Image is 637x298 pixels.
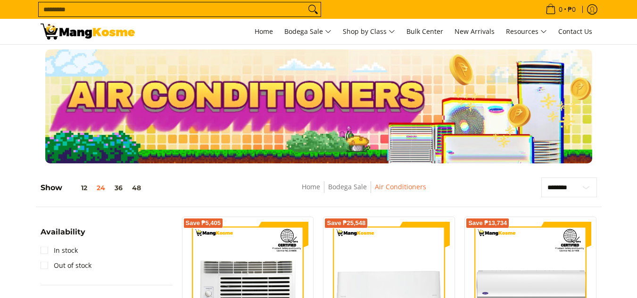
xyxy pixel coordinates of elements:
img: Bodega Sale Aircon l Mang Kosme: Home Appliances Warehouse Sale [41,24,135,40]
nav: Main Menu [144,19,597,44]
a: Air Conditioners [375,182,426,191]
button: 36 [110,184,127,192]
a: In stock [41,243,78,258]
h5: Show [41,183,146,193]
span: New Arrivals [455,27,495,36]
span: • [543,4,579,15]
a: Shop by Class [338,19,400,44]
a: Bodega Sale [280,19,336,44]
button: 12 [62,184,92,192]
a: Out of stock [41,258,91,273]
a: Bulk Center [402,19,448,44]
span: Bodega Sale [284,26,331,38]
span: Resources [506,26,547,38]
a: Home [302,182,320,191]
button: Search [306,2,321,16]
span: Shop by Class [343,26,395,38]
span: Save ₱5,405 [186,220,221,226]
summary: Open [41,228,85,243]
span: Availability [41,228,85,236]
a: Bodega Sale [328,182,367,191]
a: Resources [501,19,552,44]
nav: Breadcrumbs [232,181,495,202]
a: Home [250,19,278,44]
span: 0 [557,6,564,13]
span: Save ₱25,548 [327,220,365,226]
span: Save ₱13,734 [468,220,507,226]
a: New Arrivals [450,19,499,44]
span: Home [255,27,273,36]
span: Contact Us [558,27,592,36]
button: 48 [127,184,146,192]
span: ₱0 [566,6,577,13]
button: 24 [92,184,110,192]
a: Contact Us [554,19,597,44]
span: Bulk Center [406,27,443,36]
